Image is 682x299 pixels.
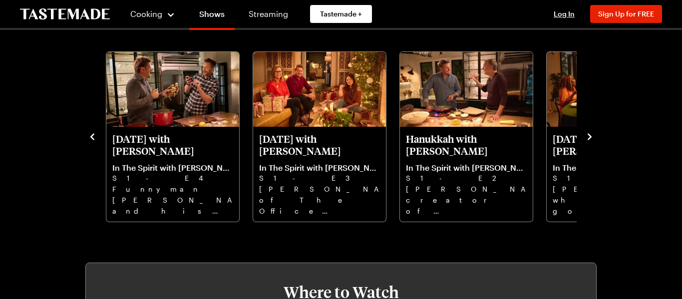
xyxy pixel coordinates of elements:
a: To Tastemade Home Page [20,8,110,20]
img: Hanukkah with Phil Rosenthal [400,52,533,127]
p: [PERSON_NAME] whips up gougères, [GEOGRAPHIC_DATA], and cornbread stuffing to complement [PERSON_... [553,184,674,216]
div: Christmas Day with Joel McHale [106,52,239,222]
p: [DATE] with [PERSON_NAME] [553,133,674,157]
p: [DATE] with [PERSON_NAME] [112,133,233,157]
a: Shows [189,2,235,30]
a: Hanukkah with Phil Rosenthal [406,133,527,216]
p: S1 - E2 [406,173,527,184]
img: Christmas Day with Joel McHale [106,52,239,127]
button: Log In [544,9,584,19]
p: [DATE] with [PERSON_NAME] [259,133,380,157]
a: Christmas Eve with Jenna Fischer [259,133,380,216]
div: Thanksgiving with Sheryl Underwood [547,52,680,222]
div: 3 / 6 [105,49,252,223]
p: In The Spirit with [PERSON_NAME] & [PERSON_NAME] [553,163,674,173]
button: navigate to previous item [87,130,97,142]
div: Hanukkah with Phil Rosenthal [400,52,533,222]
span: Log In [554,9,575,18]
button: Cooking [130,2,175,26]
p: In The Spirit with [PERSON_NAME] & [PERSON_NAME] [259,163,380,173]
p: [PERSON_NAME] of The Office arrives for [DATE] to swap present wrapping traditions. [259,184,380,216]
p: In The Spirit with [PERSON_NAME] & [PERSON_NAME] [406,163,527,173]
span: Sign Up for FREE [598,9,654,18]
img: Christmas Eve with Jenna Fischer [253,52,386,127]
p: S1 - E1 [553,173,674,184]
div: 5 / 6 [399,49,546,223]
p: S1 - E3 [259,173,380,184]
a: Thanksgiving with Sheryl Underwood [553,133,674,216]
p: S1 - E4 [112,173,233,184]
p: [PERSON_NAME], creator of Everyone Loves [PERSON_NAME] is treated to an Aussie-style Hanukkah din... [406,184,527,216]
p: Funnyman [PERSON_NAME] and his wife arrive to a Christmas meal that tips its hat to the [GEOGRAPH... [112,184,233,216]
div: Christmas Eve with Jenna Fischer [253,52,386,222]
img: Thanksgiving with Sheryl Underwood [547,52,680,127]
button: navigate to next item [585,130,595,142]
p: In The Spirit with [PERSON_NAME] & [PERSON_NAME] [112,163,233,173]
a: Tastemade + [310,5,372,23]
p: Hanukkah with [PERSON_NAME] [406,133,527,157]
button: Sign Up for FREE [590,5,662,23]
span: Cooking [130,9,162,18]
div: 4 / 6 [252,49,399,223]
span: Tastemade + [320,9,362,19]
a: Christmas Day with Joel McHale [112,133,233,216]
